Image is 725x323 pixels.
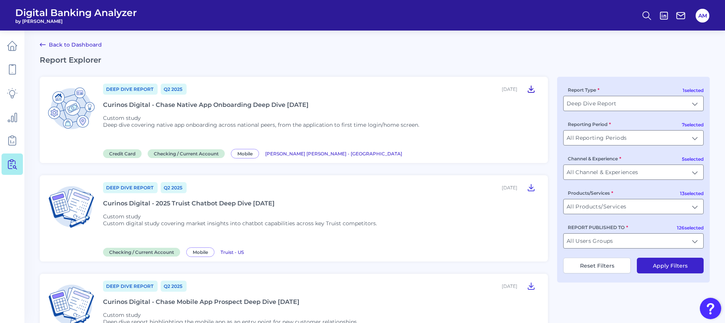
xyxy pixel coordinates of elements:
span: Credit Card [103,149,142,158]
a: Back to Dashboard [40,40,102,49]
button: Curinos Digital - Chase Mobile App Prospect Deep Dive May 2025 [524,280,539,292]
button: Open Resource Center [700,298,721,319]
div: [DATE] [502,185,517,191]
a: Mobile [186,248,217,255]
div: [DATE] [502,283,517,289]
h2: Report Explorer [40,55,710,65]
a: Checking / Current Account [148,150,228,157]
label: Report Type [568,87,599,93]
button: Apply Filters [637,258,704,273]
label: REPORT PUBLISHED TO [568,224,628,230]
label: Channel & Experience [568,156,621,161]
div: Curinos Digital - Chase Mobile App Prospect Deep Dive [DATE] [103,298,300,305]
a: Credit Card [103,150,145,157]
span: Mobile [231,149,259,158]
div: [DATE] [502,86,517,92]
span: Digital Banking Analyzer [15,7,137,18]
a: Deep Dive Report [103,182,158,193]
a: [PERSON_NAME] [PERSON_NAME] - [GEOGRAPHIC_DATA] [265,150,402,157]
span: Custom study [103,213,141,220]
a: Q2 2025 [161,281,187,292]
span: [PERSON_NAME] [PERSON_NAME] - [GEOGRAPHIC_DATA] [265,151,402,157]
button: AM [696,9,709,23]
button: Curinos Digital - 2025 Truist Chatbot Deep Dive May 2025 [524,181,539,194]
a: Deep Dive Report [103,84,158,95]
label: Reporting Period [568,121,611,127]
div: Curinos Digital - Chase Native App Onboarding Deep Dive [DATE] [103,101,309,108]
label: Products/Services [568,190,613,196]
span: Truist - US [221,249,244,255]
img: Checking / Current Account [46,181,97,233]
img: Credit Card [46,83,97,134]
button: Curinos Digital - Chase Native App Onboarding Deep Dive May 2025 [524,83,539,95]
a: Truist - US [221,248,244,255]
a: Q2 2025 [161,84,187,95]
p: Deep dive covering native app onboarding across national peers, from the application to first tim... [103,121,419,128]
a: Deep Dive Report [103,281,158,292]
a: Q2 2025 [161,182,187,193]
a: Mobile [231,150,262,157]
span: Checking / Current Account [148,149,225,158]
div: Curinos Digital - 2025 Truist Chatbot Deep Dive [DATE] [103,200,275,207]
a: Checking / Current Account [103,248,183,255]
span: Mobile [186,247,214,257]
button: Reset Filters [563,258,631,273]
span: Checking / Current Account [103,248,180,257]
p: Custom digital study covering market insights into chatbot capabilities across key Truist competi... [103,220,377,227]
span: Custom study [103,115,141,121]
span: Custom study [103,312,141,318]
span: by [PERSON_NAME] [15,18,137,24]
